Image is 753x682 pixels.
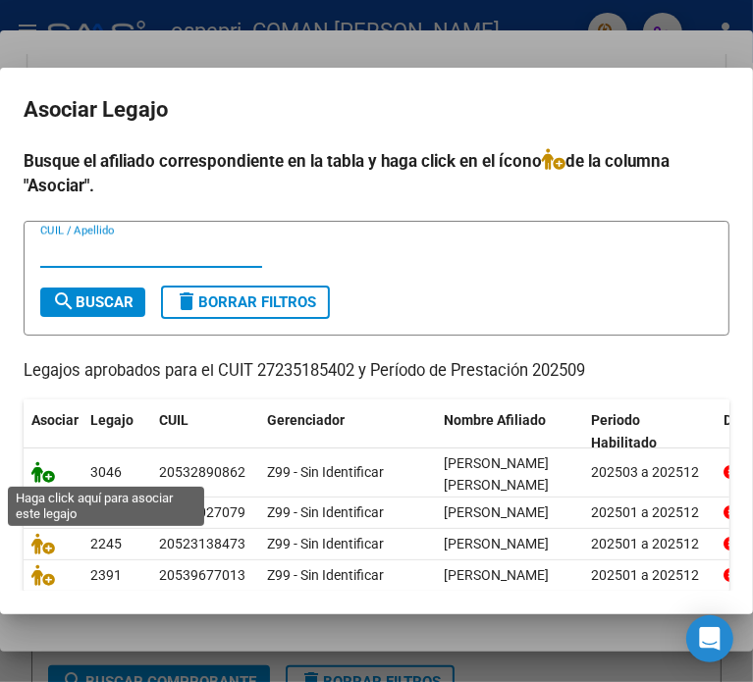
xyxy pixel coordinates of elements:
span: Z99 - Sin Identificar [267,464,384,480]
div: 20523138473 [159,533,245,555]
span: Buscar [52,293,134,311]
datatable-header-cell: Asociar [24,399,82,464]
datatable-header-cell: Legajo [82,399,151,464]
div: 20532890862 [159,461,245,484]
span: Asociar [31,412,79,428]
button: Borrar Filtros [161,286,330,319]
div: 202501 a 202512 [591,533,708,555]
h2: Asociar Legajo [24,91,729,129]
datatable-header-cell: Gerenciador [259,399,436,464]
button: Buscar [40,288,145,317]
span: Z99 - Sin Identificar [267,536,384,551]
datatable-header-cell: CUIL [151,399,259,464]
span: Periodo Habilitado [591,412,657,450]
div: Open Intercom Messenger [686,615,733,662]
span: 2245 [90,536,122,551]
span: 2741 [90,504,122,520]
datatable-header-cell: Periodo Habilitado [583,399,716,464]
div: 20510027079 [159,501,245,524]
span: Legajo [90,412,134,428]
span: Gerenciador [267,412,345,428]
span: CUIL [159,412,188,428]
span: 2391 [90,567,122,583]
div: 202501 a 202512 [591,501,708,524]
div: 20539677013 [159,564,245,587]
span: 3046 [90,464,122,480]
span: Z99 - Sin Identificar [267,567,384,583]
span: MONZON ANZORENA MATEO SAMUEL [444,455,549,494]
span: SORIA THIAGO DAVID [444,504,549,520]
span: Nombre Afiliado [444,412,546,428]
span: Borrar Filtros [175,293,316,311]
span: VALDEZ THIAGO JOAQUIN [444,567,549,583]
span: LARA CAMILO IVAN [444,536,549,551]
mat-icon: delete [175,289,198,313]
p: Legajos aprobados para el CUIT 27235185402 y Período de Prestación 202509 [24,359,729,384]
mat-icon: search [52,289,76,313]
div: 202501 a 202512 [591,564,708,587]
datatable-header-cell: Nombre Afiliado [436,399,583,464]
div: 202503 a 202512 [591,461,708,484]
h4: Busque el afiliado correspondiente en la tabla y haga click en el ícono de la columna "Asociar". [24,148,729,199]
span: Z99 - Sin Identificar [267,504,384,520]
